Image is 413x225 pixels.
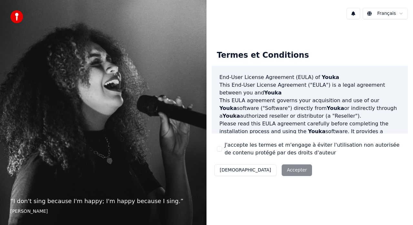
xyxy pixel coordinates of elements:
[214,164,277,176] button: [DEMOGRAPHIC_DATA]
[219,73,400,81] h3: End-User License Agreement (EULA) of
[10,197,196,206] p: “ I don't sing because I'm happy; I'm happy because I sing. ”
[219,120,400,151] p: Please read this EULA agreement carefully before completing the installation process and using th...
[264,90,282,96] span: Youka
[308,128,326,134] span: Youka
[219,105,237,111] span: Youka
[225,141,403,157] label: J'accepte les termes et m'engage à éviter l'utilisation non autorisée de contenu protégé par des ...
[10,10,23,23] img: youka
[219,97,400,120] p: This EULA agreement governs your acquisition and use of our software ("Software") directly from o...
[327,105,344,111] span: Youka
[322,74,339,80] span: Youka
[223,113,240,119] span: Youka
[212,45,314,66] div: Termes et Conditions
[10,208,196,215] footer: [PERSON_NAME]
[219,81,400,97] p: This End-User License Agreement ("EULA") is a legal agreement between you and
